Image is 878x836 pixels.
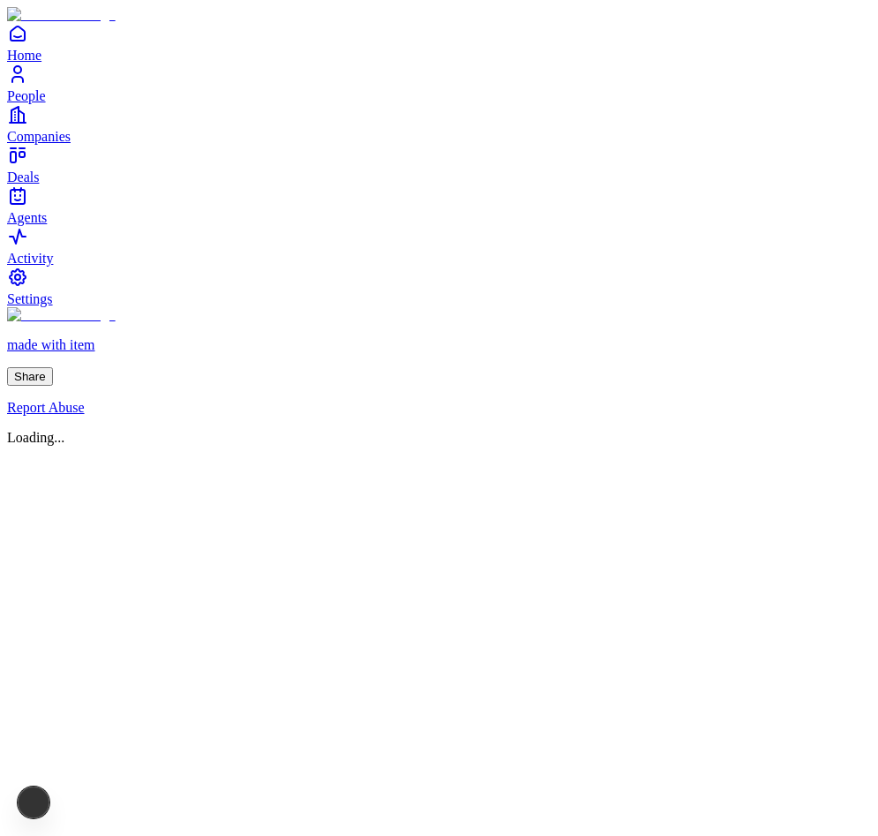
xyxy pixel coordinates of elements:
[7,64,871,103] a: People
[7,23,871,63] a: Home
[7,226,871,266] a: Activity
[7,367,53,386] button: Share
[7,307,871,353] a: made with item
[7,307,116,323] img: Item Brain Logo
[7,104,871,144] a: Companies
[7,291,53,306] span: Settings
[7,145,871,185] a: Deals
[7,210,47,225] span: Agents
[7,430,871,446] div: Loading...
[7,48,41,63] span: Home
[7,129,71,144] span: Companies
[7,337,871,353] p: made with item
[7,7,116,23] img: Item Brain Logo
[7,400,871,416] a: Report Abuse
[7,251,53,266] span: Activity
[7,185,871,225] a: Agents
[7,88,46,103] span: People
[7,169,39,185] span: Deals
[7,267,871,306] a: Settings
